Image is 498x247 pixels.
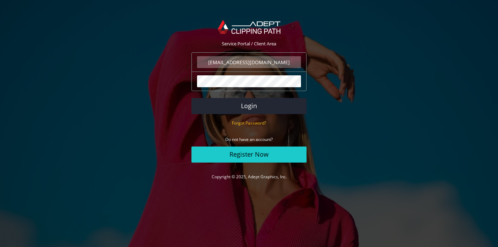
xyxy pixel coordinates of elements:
button: Login [191,98,307,114]
a: Copyright © 2025, Adept Graphics, Inc. [212,174,287,180]
span: Service Portal / Client Area [222,40,276,47]
a: Register Now [191,147,307,163]
input: Email Address [197,56,301,68]
small: Do not have an account? [225,136,273,142]
a: Forgot Password? [232,120,266,126]
img: Adept Graphics [218,20,280,34]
